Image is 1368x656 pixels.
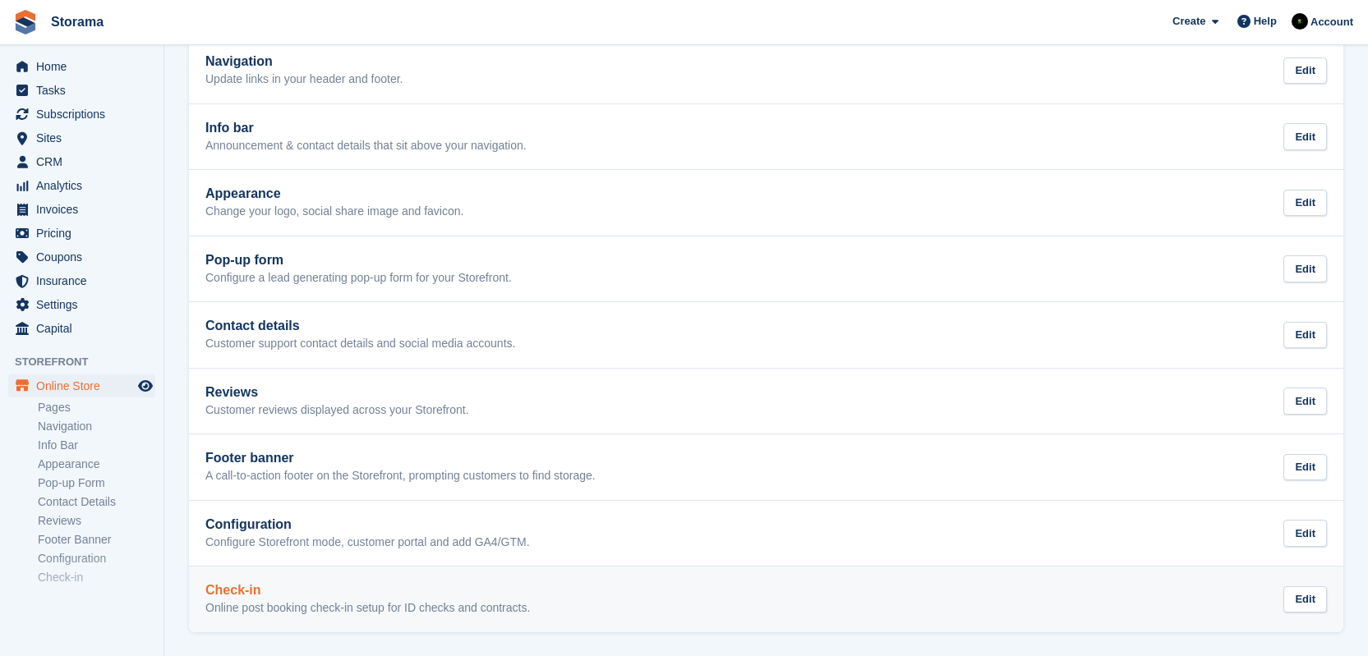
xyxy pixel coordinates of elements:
a: Appearance Change your logo, social share image and favicon. Edit [189,170,1343,236]
span: Home [36,55,135,78]
a: menu [8,55,155,78]
h2: Footer banner [205,451,596,466]
a: Footer Banner [38,532,155,548]
a: Pop-up Form [38,475,155,491]
h2: Navigation [205,54,403,69]
p: Announcement & contact details that sit above your navigation. [205,139,527,154]
p: Online post booking check-in setup for ID checks and contracts. [205,601,530,616]
a: Storama [44,8,110,35]
div: Edit [1283,255,1327,282]
a: Navigation [38,419,155,434]
h2: Reviews [205,385,469,400]
a: menu [8,198,155,221]
span: Pricing [36,222,135,245]
span: Invoices [36,198,135,221]
a: Navigation Update links in your header and footer. Edit [189,38,1343,103]
span: Tasks [36,79,135,102]
a: Reviews Customer reviews displayed across your Storefront. Edit [189,369,1343,434]
span: Account [1310,14,1353,30]
a: Check-in Online post booking check-in setup for ID checks and contracts. Edit [189,567,1343,632]
div: Edit [1283,454,1327,481]
div: Edit [1283,123,1327,150]
span: CRM [36,150,135,173]
span: Analytics [36,174,135,197]
h2: Configuration [205,517,530,532]
a: Info Bar [38,438,155,453]
h2: Pop-up form [205,253,512,268]
a: Appearance [38,456,155,472]
a: Preview store [136,376,155,396]
p: Change your logo, social share image and favicon. [205,204,463,219]
span: Capital [36,317,135,340]
a: menu [8,103,155,126]
a: Pages [38,400,155,415]
a: Pop-up form Configure a lead generating pop-up form for your Storefront. Edit [189,236,1343,302]
p: A call-to-action footer on the Storefront, prompting customers to find storage. [205,469,596,484]
img: stora-icon-8386f47178a22dfd0bd8f6a31ec36ba5ce8667c1dd55bd0f319d3a0aa187defe.svg [13,10,38,34]
h2: Check-in [205,583,530,598]
div: Edit [1283,57,1327,85]
p: Configure a lead generating pop-up form for your Storefront. [205,271,512,286]
a: menu [8,245,155,268]
a: Contact details Customer support contact details and social media accounts. Edit [189,302,1343,368]
a: menu [8,374,155,397]
a: menu [8,126,155,149]
span: Settings [36,293,135,316]
a: menu [8,79,155,102]
span: Storefront [15,354,164,370]
a: menu [8,269,155,292]
div: Edit [1283,322,1327,349]
a: menu [8,174,155,197]
a: Check-in [38,570,155,585]
a: Configuration Configure Storefront mode, customer portal and add GA4/GTM. Edit [189,501,1343,567]
a: Footer banner A call-to-action footer on the Storefront, prompting customers to find storage. Edit [189,434,1343,500]
h2: Contact details [205,319,515,333]
a: menu [8,317,155,340]
h2: Appearance [205,186,463,201]
a: Configuration [38,551,155,567]
p: Update links in your header and footer. [205,72,403,87]
p: Configure Storefront mode, customer portal and add GA4/GTM. [205,535,530,550]
p: Customer support contact details and social media accounts. [205,337,515,351]
span: Online Store [36,374,135,397]
span: Subscriptions [36,103,135,126]
div: Edit [1283,586,1327,613]
h2: Info bar [205,121,527,135]
a: menu [8,222,155,245]
img: Stuart Pratt [1292,13,1308,30]
span: Sites [36,126,135,149]
div: Edit [1283,520,1327,547]
p: Customer reviews displayed across your Storefront. [205,403,469,418]
a: Contact Details [38,494,155,510]
a: Reviews [38,513,155,529]
a: menu [8,150,155,173]
span: Coupons [36,245,135,268]
a: menu [8,293,155,316]
span: Create [1172,13,1205,30]
a: Info bar Announcement & contact details that sit above your navigation. Edit [189,104,1343,170]
div: Edit [1283,388,1327,415]
span: Help [1254,13,1277,30]
div: Edit [1283,190,1327,217]
span: Insurance [36,269,135,292]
